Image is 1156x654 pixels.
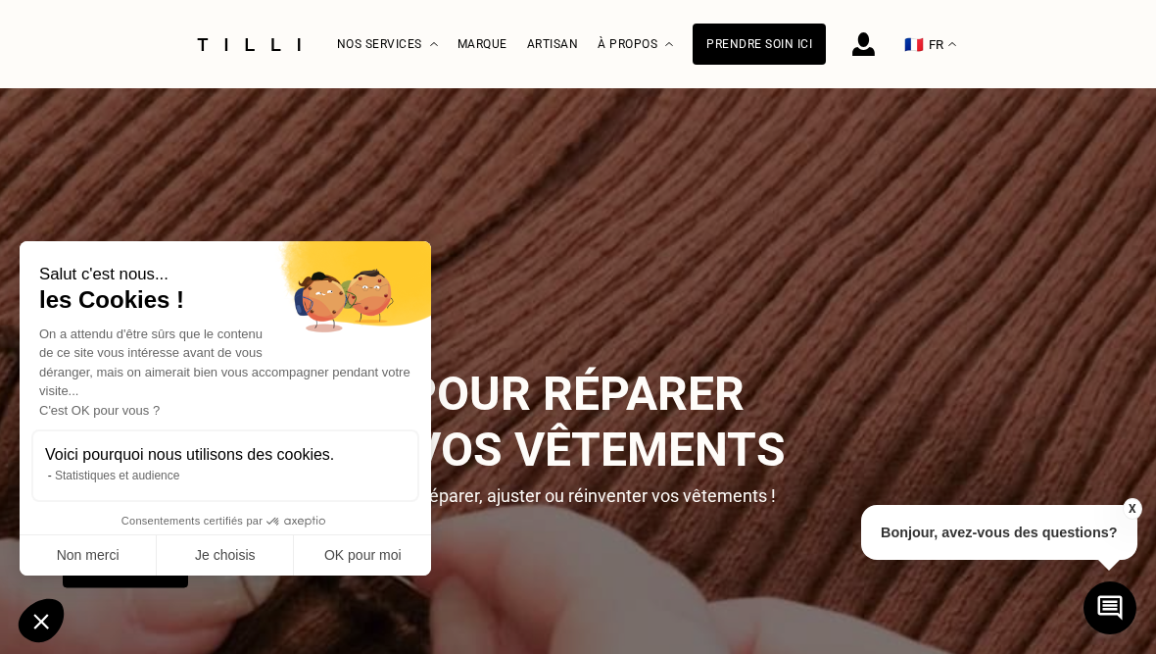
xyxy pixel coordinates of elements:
a: Artisan [527,37,579,51]
a: Prendre soin ici [693,24,826,65]
p: Bonjour, avez-vous des questions? [861,505,1137,560]
img: Menu déroulant [430,42,438,47]
button: 🇫🇷 FR [894,1,966,88]
img: Menu déroulant à propos [665,42,673,47]
div: Nos services [337,1,438,88]
button: X [1122,498,1141,520]
span: 🇫🇷 [904,35,924,54]
img: menu déroulant [948,42,956,47]
img: Logo du service de couturière Tilli [190,38,308,51]
a: Marque [458,37,507,51]
img: icône connexion [852,32,875,56]
div: À propos [598,1,673,88]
